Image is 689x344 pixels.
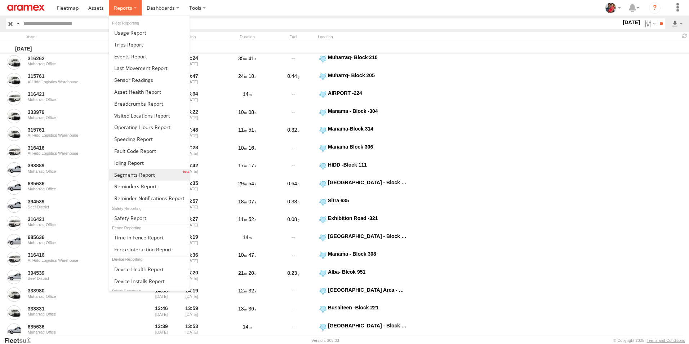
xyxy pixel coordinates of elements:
[178,72,205,89] div: 19:47 [DATE]
[28,162,126,169] a: 393889
[109,98,190,110] a: Breadcrumbs Report
[318,54,408,71] label: Click to View Event Location
[28,216,126,222] a: 316421
[249,288,256,294] span: 32
[178,304,205,321] div: 13:59 [DATE]
[178,54,205,71] div: 22:24 [DATE]
[28,62,126,66] div: Muharraq Office
[318,125,408,142] label: Click to View Event Location
[649,2,661,14] i: ?
[28,169,126,173] div: Muharraq Office
[249,181,256,186] span: 54
[318,197,408,214] label: Click to View Event Location
[249,145,256,151] span: 16
[28,287,126,294] a: 333980
[109,212,190,224] a: Safety Report
[28,73,126,79] a: 315761
[28,258,126,263] div: Al Hidd Logistics Warehouse
[109,74,190,86] a: Sensor Readings
[28,270,126,276] a: 394539
[178,144,205,160] div: 17:28 [DATE]
[109,157,190,169] a: Idling Report
[28,252,126,258] a: 316416
[318,322,408,339] label: Click to View Event Location
[238,270,247,276] span: 21
[15,18,21,29] label: Search Query
[148,322,175,339] div: Entered prior to selected date range
[318,287,408,303] label: Click to View Event Location
[109,192,190,204] a: Service Reminder Notifications Report
[109,62,190,74] a: Last Movement Report
[148,287,175,303] div: Entered prior to selected date range
[328,125,407,132] div: Manama-Block 314
[318,251,408,267] label: Click to View Event Location
[109,169,190,181] a: Segments Report
[328,72,407,79] div: Muharrq- Block 205
[148,304,175,321] div: Entered prior to selected date range
[28,312,126,316] div: Muharraq Office
[328,215,407,221] div: Exhibition Road -321
[249,270,256,276] span: 20
[318,162,408,178] label: Click to View Event Location
[238,252,247,258] span: 10
[178,322,205,339] div: 13:53 [DATE]
[28,205,126,209] div: Seef District
[28,80,126,84] div: Al Hidd Logistics Warehouse
[28,294,126,299] div: Muharraq Office
[238,145,247,151] span: 10
[178,197,205,214] div: 15:57 [DATE]
[249,127,256,133] span: 51
[318,108,408,124] label: Click to View Event Location
[28,198,126,205] a: 394539
[178,233,205,250] div: 15:19 [DATE]
[178,215,205,231] div: 15:27 [DATE]
[328,322,407,329] div: [GEOGRAPHIC_DATA] - Block 346
[109,39,190,50] a: Trips Report
[272,179,315,196] div: 0.64
[28,145,126,151] a: 316416
[318,233,408,250] label: Click to View Event Location
[249,109,256,115] span: 08
[243,91,252,97] span: 14
[109,181,190,193] a: Reminders Report
[328,197,407,204] div: Sitra 635
[671,18,683,29] label: Export results as...
[109,243,190,255] a: Fence Interaction Report
[28,127,126,133] a: 315761
[28,305,126,312] a: 333831
[272,72,315,89] div: 0.44
[28,91,126,97] a: 316421
[328,108,407,114] div: Manama - Block -304
[28,180,126,187] a: 685636
[4,337,37,344] a: Visit our Website
[7,5,45,11] img: aramex-logo.svg
[28,276,126,281] div: Seef District
[238,306,247,312] span: 13
[28,330,126,334] div: Muharraq Office
[238,127,247,133] span: 11
[328,54,407,61] div: Muharraq- Block 210
[178,269,205,285] div: 14:20 [DATE]
[272,269,315,285] div: 0.23
[178,251,205,267] div: 14:36 [DATE]
[328,144,407,150] div: Manama Block 306
[249,56,256,61] span: 41
[328,269,407,275] div: Alba- Blcok 951
[243,324,252,330] span: 14
[109,133,190,145] a: Fleet Speed Report
[318,72,408,89] label: Click to View Event Location
[621,18,641,26] label: [DATE]
[178,162,205,178] div: 16:42 [DATE]
[272,197,315,214] div: 0.38
[28,115,126,120] div: Muharraq Office
[28,133,126,137] div: Al Hidd Logistics Warehouse
[243,234,252,240] span: 14
[328,304,407,311] div: Busaiteen -Block 221
[178,90,205,106] div: 18:34 [DATE]
[238,109,247,115] span: 10
[109,86,190,98] a: Asset Health Report
[318,269,408,285] label: Click to View Event Location
[312,338,339,343] div: Version: 305.03
[238,181,247,186] span: 29
[238,163,247,168] span: 17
